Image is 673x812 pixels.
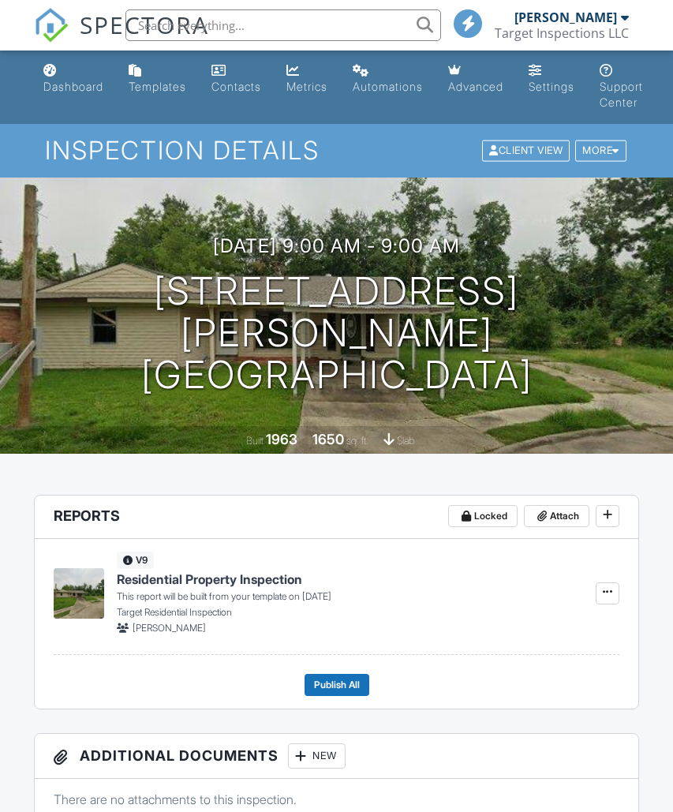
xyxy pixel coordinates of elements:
[54,791,620,808] p: There are no attachments to this inspection.
[205,57,267,102] a: Contacts
[522,57,581,102] a: Settings
[45,137,628,164] h1: Inspection Details
[125,9,441,41] input: Search everything...
[514,9,617,25] div: [PERSON_NAME]
[34,8,69,43] img: The Best Home Inspection Software - Spectora
[129,80,186,93] div: Templates
[353,80,423,93] div: Automations
[34,21,209,54] a: SPECTORA
[266,431,297,447] div: 1963
[213,235,460,256] h3: [DATE] 9:00 am - 9:00 am
[482,140,570,162] div: Client View
[593,57,649,118] a: Support Center
[495,25,629,41] div: Target Inspections LLC
[529,80,574,93] div: Settings
[280,57,334,102] a: Metrics
[346,57,429,102] a: Automations (Basic)
[246,435,264,447] span: Built
[80,8,209,41] span: SPECTORA
[480,144,574,155] a: Client View
[25,271,648,395] h1: [STREET_ADDRESS][PERSON_NAME] [GEOGRAPHIC_DATA]
[448,80,503,93] div: Advanced
[211,80,261,93] div: Contacts
[312,431,344,447] div: 1650
[397,435,414,447] span: slab
[43,80,103,93] div: Dashboard
[35,734,639,779] h3: Additional Documents
[600,80,643,109] div: Support Center
[288,743,346,769] div: New
[346,435,368,447] span: sq. ft.
[286,80,327,93] div: Metrics
[442,57,510,102] a: Advanced
[575,140,626,162] div: More
[122,57,193,102] a: Templates
[37,57,110,102] a: Dashboard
